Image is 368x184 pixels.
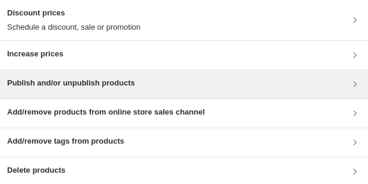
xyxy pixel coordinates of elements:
[7,164,65,176] h3: Delete products
[7,48,64,60] h3: Increase prices
[7,77,135,89] h3: Publish and/or unpublish products
[7,106,205,118] h3: Add/remove products from online store sales channel
[7,135,124,147] h3: Add/remove tags from products
[7,21,141,33] p: Schedule a discount, sale or promotion
[7,7,141,19] h3: Discount prices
